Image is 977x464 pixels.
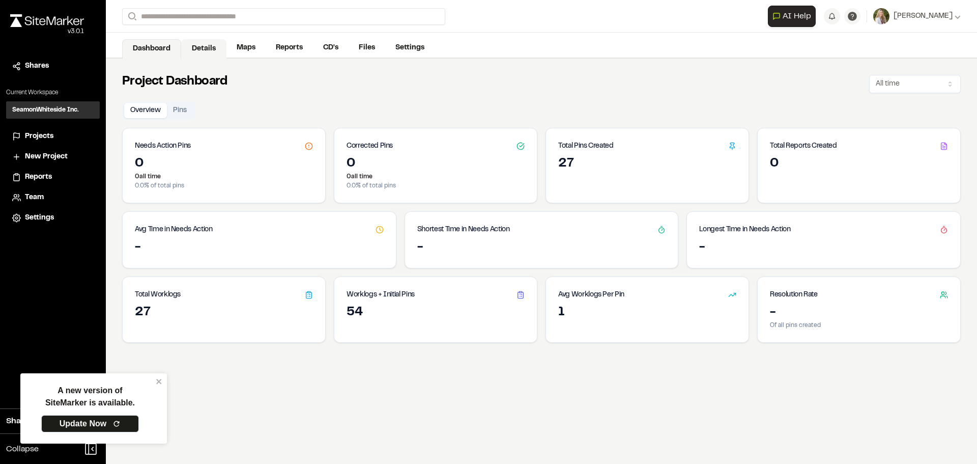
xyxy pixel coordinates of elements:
[347,141,393,152] h3: Corrected Pins
[12,151,94,162] a: New Project
[135,172,313,181] p: 0 all time
[45,385,135,409] p: A new version of SiteMarker is available.
[347,289,415,301] h3: Worklogs + Initial Pins
[873,8,889,24] img: User
[894,11,953,22] span: [PERSON_NAME]
[6,88,100,97] p: Current Workspace
[417,239,666,256] div: -
[12,172,94,183] a: Reports
[10,14,84,27] img: rebrand.png
[135,239,384,256] div: -
[6,415,74,427] span: Share Workspace
[768,6,816,27] button: Open AI Assistant
[349,38,385,58] a: Files
[12,192,94,203] a: Team
[167,103,193,118] button: Pins
[25,212,54,224] span: Settings
[347,305,525,321] div: 54
[122,8,140,25] button: Search
[226,38,266,58] a: Maps
[783,10,811,22] span: AI Help
[770,321,948,330] p: Of all pins created
[135,156,313,172] div: 0
[768,6,820,27] div: Open AI Assistant
[385,38,435,58] a: Settings
[25,131,53,142] span: Projects
[6,443,39,455] span: Collapse
[135,141,191,152] h3: Needs Action Pins
[181,39,226,59] a: Details
[12,61,94,72] a: Shares
[25,192,44,203] span: Team
[135,305,313,321] div: 27
[558,305,736,321] div: 1
[10,27,84,36] div: Oh geez...please don't...
[122,74,227,90] h2: Project Dashboard
[124,103,167,118] button: Overview
[25,151,68,162] span: New Project
[699,224,790,235] h3: Longest Time in Needs Action
[135,289,181,301] h3: Total Worklogs
[266,38,313,58] a: Reports
[313,38,349,58] a: CD's
[770,156,948,172] div: 0
[873,8,961,24] button: [PERSON_NAME]
[770,305,948,321] div: -
[12,131,94,142] a: Projects
[558,156,736,172] div: 27
[122,39,181,59] a: Dashboard
[12,105,79,115] h3: SeamonWhiteside Inc.
[135,181,313,190] p: 0.0 % of total pins
[25,61,49,72] span: Shares
[417,224,510,235] h3: Shortest Time in Needs Action
[558,289,624,301] h3: Avg Worklogs Per Pin
[41,415,139,432] a: Update Now
[347,156,525,172] div: 0
[770,289,818,301] h3: Resolution Rate
[558,141,614,152] h3: Total Pins Created
[347,172,525,181] p: 0 all time
[347,181,525,190] p: 0.0 % of total pins
[135,224,213,235] h3: Avg Time in Needs Action
[12,212,94,224] a: Settings
[156,377,163,386] button: close
[25,172,52,183] span: Reports
[699,239,948,256] div: -
[770,141,837,152] h3: Total Reports Created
